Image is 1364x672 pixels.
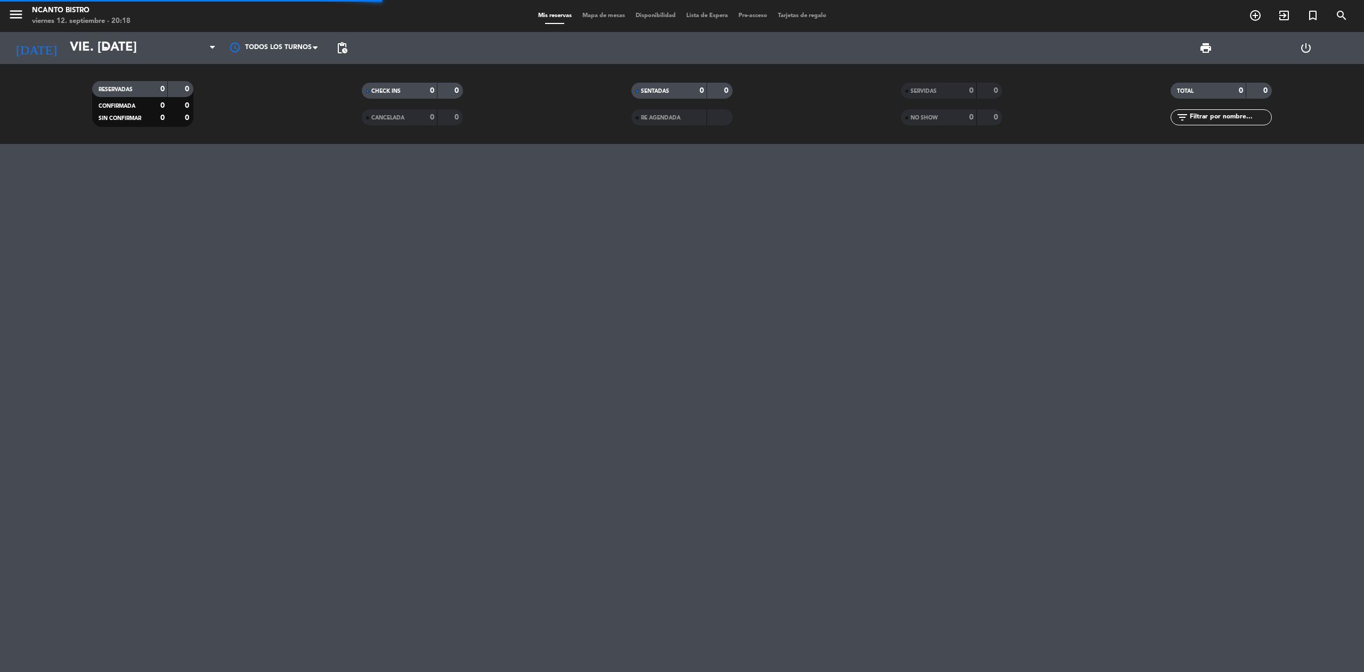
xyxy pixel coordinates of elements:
strong: 0 [1239,87,1243,94]
div: LOG OUT [1256,32,1356,64]
span: SENTADAS [641,89,669,94]
strong: 0 [430,87,434,94]
span: Pre-acceso [733,13,773,19]
i: add_circle_outline [1249,9,1262,22]
strong: 0 [185,114,191,122]
i: power_settings_new [1300,42,1312,54]
strong: 0 [724,87,730,94]
strong: 0 [700,87,704,94]
span: SIN CONFIRMAR [99,116,141,121]
strong: 0 [1263,87,1270,94]
strong: 0 [454,87,461,94]
span: RESERVADAS [99,87,133,92]
i: menu [8,6,24,22]
strong: 0 [185,102,191,109]
span: pending_actions [336,42,348,54]
span: Mis reservas [533,13,577,19]
strong: 0 [430,114,434,121]
span: CONFIRMADA [99,103,135,109]
strong: 0 [160,114,165,122]
span: Lista de Espera [681,13,733,19]
div: Ncanto Bistro [32,5,131,16]
strong: 0 [994,114,1000,121]
strong: 0 [160,85,165,93]
span: Disponibilidad [630,13,681,19]
i: turned_in_not [1306,9,1319,22]
input: Filtrar por nombre... [1189,111,1271,123]
span: SERVIDAS [911,89,937,94]
strong: 0 [160,102,165,109]
i: filter_list [1176,111,1189,124]
button: menu [8,6,24,26]
span: NO SHOW [911,115,938,121]
i: exit_to_app [1278,9,1290,22]
strong: 0 [994,87,1000,94]
strong: 0 [185,85,191,93]
i: arrow_drop_down [99,42,112,54]
span: print [1199,42,1212,54]
span: CANCELADA [371,115,404,121]
i: search [1335,9,1348,22]
span: Tarjetas de regalo [773,13,832,19]
span: RE AGENDADA [641,115,680,121]
span: Mapa de mesas [577,13,630,19]
span: TOTAL [1177,89,1193,94]
span: CHECK INS [371,89,401,94]
i: [DATE] [8,36,64,60]
strong: 0 [969,87,973,94]
strong: 0 [969,114,973,121]
strong: 0 [454,114,461,121]
div: viernes 12. septiembre - 20:18 [32,16,131,27]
